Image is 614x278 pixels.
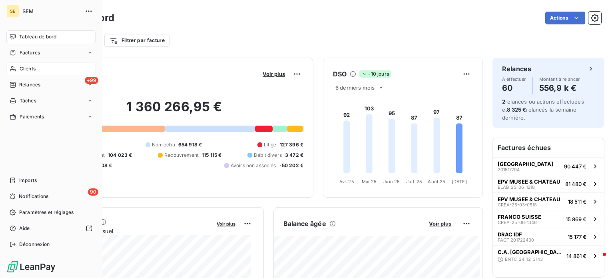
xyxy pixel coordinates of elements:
button: Voir plus [214,220,238,227]
span: Montant à relancer [539,77,580,82]
span: FRANCO SUISSE [498,214,541,220]
span: Recouvrement [164,152,199,159]
button: Voir plus [427,220,454,227]
tspan: Juin 25 [383,179,400,184]
span: Imports [19,177,37,184]
tspan: Mai 25 [362,179,377,184]
span: Tableau de bord [19,33,56,40]
h6: DSO [333,69,347,79]
h6: Relances [502,64,531,74]
span: Avoirs non associés [231,162,276,169]
span: À effectuer [502,77,526,82]
span: 81 480 € [565,181,586,187]
span: Voir plus [217,221,235,227]
span: 127 396 € [280,141,303,148]
span: Débit divers [254,152,282,159]
button: FRANCO SUISSECREA-25-06-134615 869 € [493,210,604,228]
h4: 556,9 k € [539,82,580,94]
button: DRAC IDFFACT 20172243015 177 € [493,228,604,245]
tspan: Juil. 25 [406,179,422,184]
span: 14 861 € [566,253,586,259]
span: Aide [19,225,30,232]
span: 115 115 € [202,152,221,159]
span: -50 202 € [279,162,303,169]
span: 15 177 € [568,234,586,240]
span: 3 472 € [285,152,303,159]
span: 201517794 [498,167,520,172]
span: Factures [20,49,40,56]
span: Clients [20,65,36,72]
span: Paramètres et réglages [19,209,74,216]
span: relances ou actions effectuées et relancés la semaine dernière. [502,98,584,121]
span: EPV MUSEE & CHATEAU [498,196,560,202]
div: SE [6,5,19,18]
span: Déconnexion [19,241,50,248]
span: Relances [19,81,40,88]
h2: 1 360 266,95 € [45,99,303,123]
span: C.A. [GEOGRAPHIC_DATA] [498,249,563,255]
span: [GEOGRAPHIC_DATA] [498,161,553,167]
span: 90 [88,188,98,196]
iframe: Intercom live chat [587,251,606,270]
span: 15 869 € [566,216,586,222]
span: Tâches [20,97,36,104]
span: 654 918 € [178,141,202,148]
span: 90 447 € [564,163,586,170]
span: 6 derniers mois [335,84,375,91]
tspan: [DATE] [452,179,467,184]
img: Logo LeanPay [6,260,56,273]
button: EPV MUSEE & CHATEAUELAB-25-06-121881 480 € [493,175,604,192]
span: ENTC-24-12-3143 [505,257,543,262]
span: Chiffre d'affaires mensuel [45,227,211,235]
span: Voir plus [263,71,285,77]
span: 18 511 € [568,198,586,205]
span: Litige [264,141,277,148]
button: EPV MUSEE & CHATEAUCREA-25-03-051818 511 € [493,192,604,210]
span: +99 [85,77,98,84]
button: Actions [545,12,585,24]
tspan: Août 25 [428,179,445,184]
span: EPV MUSEE & CHATEAU [498,178,560,185]
span: Voir plus [429,220,451,227]
tspan: Avr. 25 [339,179,354,184]
span: 104 023 € [108,152,132,159]
span: Paiements [20,113,44,120]
span: FACT 201722430 [498,238,534,242]
h4: 60 [502,82,526,94]
span: CREA-25-06-1346 [498,220,537,225]
span: 8 325 € [507,106,526,113]
span: ELAB-25-06-1218 [498,185,535,190]
h6: Factures échues [493,138,604,157]
button: [GEOGRAPHIC_DATA]20151779490 447 € [493,157,604,175]
span: CREA-25-03-0518 [498,202,537,207]
button: C.A. [GEOGRAPHIC_DATA]ENTC-24-12-314314 861 € [493,245,604,266]
span: -10 jours [359,70,391,78]
span: 2 [502,98,505,105]
span: DRAC IDF [498,231,522,238]
button: Voir plus [260,70,287,78]
a: Aide [6,222,96,235]
span: Non-échu [152,141,175,148]
h6: Balance âgée [283,219,326,228]
button: Filtrer par facture [104,34,170,47]
span: Notifications [19,193,48,200]
span: SEM [22,8,80,14]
